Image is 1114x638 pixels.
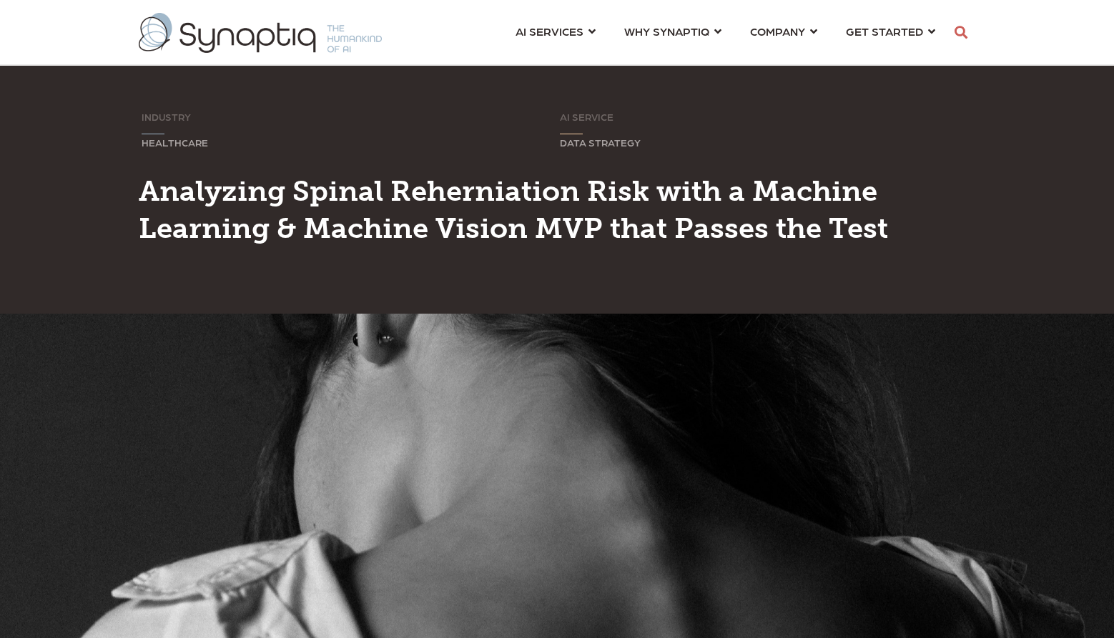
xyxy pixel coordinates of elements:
[516,18,596,44] a: AI SERVICES
[750,18,817,44] a: COMPANY
[142,134,164,135] svg: Sorry, your browser does not support inline SVG.
[750,21,805,41] span: COMPANY
[560,136,641,148] span: DATA STRATEGY
[501,7,950,59] nav: menu
[846,18,935,44] a: GET STARTED
[624,18,721,44] a: WHY SYNAPTIQ
[624,21,709,41] span: WHY SYNAPTIQ
[142,111,191,122] span: INDUSTRY
[560,134,583,135] svg: Sorry, your browser does not support inline SVG.
[846,21,923,41] span: GET STARTED
[516,21,583,41] span: AI SERVICES
[142,136,208,148] span: HEALTHCARE
[139,13,382,53] img: synaptiq logo-2
[139,174,888,245] span: Analyzing Spinal Reherniation Risk with a Machine Learning & Machine Vision MVP that Passes the Test
[560,111,613,122] span: AI SERVICE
